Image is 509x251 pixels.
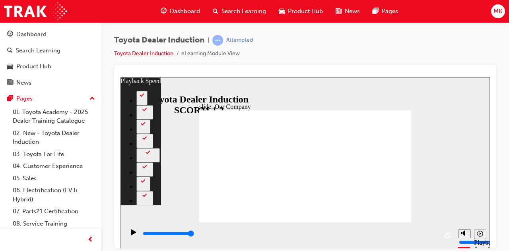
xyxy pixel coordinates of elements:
a: news-iconNews [329,3,366,19]
span: guage-icon [7,31,13,38]
div: Playback Speed [354,162,365,176]
span: Search Learning [221,7,266,16]
span: Pages [382,7,398,16]
span: news-icon [7,79,13,87]
button: Playback speed [354,152,366,162]
span: news-icon [336,6,342,16]
span: car-icon [7,63,13,70]
span: search-icon [7,47,13,54]
input: slide progress [22,153,74,159]
a: pages-iconPages [366,3,404,19]
span: pages-icon [373,6,379,16]
span: Toyota Dealer Induction [114,36,204,45]
input: volume [338,162,390,168]
a: News [3,75,98,90]
div: Dashboard [16,30,47,39]
a: Toyota Dealer Induction [114,50,173,57]
div: Pages [16,94,33,103]
a: 04. Customer Experience [10,160,98,172]
div: Product Hub [16,62,51,71]
div: 2 [19,21,24,27]
span: learningRecordVerb_ATTEMPT-icon [212,35,223,46]
span: | [208,36,209,45]
button: Pages [3,91,98,106]
div: Search Learning [16,46,60,55]
a: 01. Toyota Academy - 2025 Dealer Training Catalogue [10,106,98,127]
a: 07. Parts21 Certification [10,205,98,218]
button: DashboardSearch LearningProduct HubNews [3,25,98,91]
span: up-icon [89,94,95,104]
div: playback controls [4,145,334,171]
span: News [345,7,360,16]
span: guage-icon [161,6,167,16]
a: 02. New - Toyota Dealer Induction [10,127,98,148]
li: eLearning Module View [181,49,240,58]
a: car-iconProduct Hub [272,3,329,19]
a: Product Hub [3,59,98,74]
span: car-icon [279,6,285,16]
a: Search Learning [3,43,98,58]
span: pages-icon [7,95,13,102]
button: Replay (Ctrl+Alt+R) [322,152,334,164]
img: Trak [4,2,67,20]
a: Dashboard [3,27,98,42]
button: Play (Ctrl+Alt+P) [4,151,17,165]
span: Product Hub [288,7,323,16]
div: Attempted [226,37,253,44]
a: 06. Electrification (EV & Hybrid) [10,184,98,205]
a: 08. Service Training [10,218,98,230]
div: misc controls [334,145,365,171]
button: Mute (Ctrl+Alt+M) [338,152,350,161]
span: prev-icon [87,235,93,245]
button: MK [491,4,505,18]
span: Dashboard [170,7,200,16]
a: guage-iconDashboard [154,3,206,19]
a: 03. Toyota For Life [10,148,98,160]
a: search-iconSearch Learning [206,3,272,19]
a: 05. Sales [10,172,98,185]
span: search-icon [213,6,218,16]
button: 2 [16,14,27,28]
span: MK [493,7,502,16]
div: News [16,78,31,87]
